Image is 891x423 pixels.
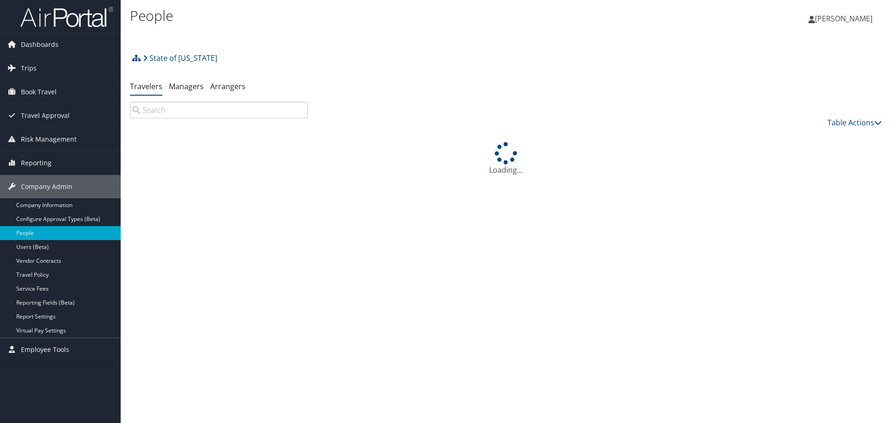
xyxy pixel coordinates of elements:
[130,81,162,91] a: Travelers
[808,5,882,33] a: [PERSON_NAME]
[169,81,204,91] a: Managers
[130,102,308,118] input: Search
[815,13,872,24] span: [PERSON_NAME]
[21,338,69,361] span: Employee Tools
[21,33,58,56] span: Dashboards
[21,128,77,151] span: Risk Management
[20,6,113,28] img: airportal-logo.png
[21,151,52,175] span: Reporting
[143,49,217,67] a: State of [US_STATE]
[210,81,245,91] a: Arrangers
[21,57,37,80] span: Trips
[827,117,882,128] a: Table Actions
[21,104,70,127] span: Travel Approval
[21,175,72,198] span: Company Admin
[130,142,882,176] div: Loading...
[21,80,57,104] span: Book Travel
[130,6,631,26] h1: People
